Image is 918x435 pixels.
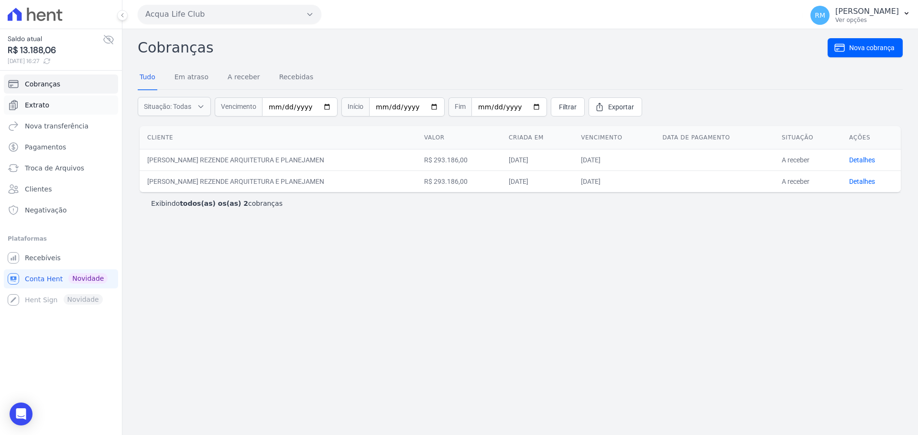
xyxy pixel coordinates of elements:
[803,2,918,29] button: RM [PERSON_NAME] Ver opções
[589,97,642,117] a: Exportar
[25,100,49,110] span: Extrato
[25,205,67,215] span: Negativação
[573,149,655,170] td: [DATE]
[573,170,655,192] td: [DATE]
[25,163,84,173] span: Troca de Arquivos
[4,159,118,178] a: Troca de Arquivos
[25,121,88,131] span: Nova transferência
[8,74,114,309] nav: Sidebar
[608,102,634,112] span: Exportar
[828,38,903,57] a: Nova cobrança
[416,170,501,192] td: R$ 293.186,00
[448,97,471,117] span: Fim
[501,170,573,192] td: [DATE]
[173,65,210,90] a: Em atraso
[4,248,118,267] a: Recebíveis
[835,16,899,24] p: Ver opções
[573,126,655,149] th: Vencimento
[226,65,262,90] a: A receber
[180,200,248,207] b: todos(as) os(as) 2
[416,126,501,149] th: Valor
[8,44,103,57] span: R$ 13.188,06
[140,126,416,149] th: Cliente
[8,57,103,65] span: [DATE] 16:27
[8,233,114,244] div: Plataformas
[25,184,52,194] span: Clientes
[849,178,875,185] a: Detalhes
[655,126,775,149] th: Data de pagamento
[4,269,118,288] a: Conta Hent Novidade
[551,97,585,117] a: Filtrar
[138,37,828,58] h2: Cobranças
[4,180,118,199] a: Clientes
[849,156,875,164] a: Detalhes
[277,65,316,90] a: Recebidas
[4,95,118,115] a: Extrato
[144,102,191,111] span: Situação: Todas
[835,7,899,16] p: [PERSON_NAME]
[559,102,577,112] span: Filtrar
[8,34,103,44] span: Saldo atual
[4,138,118,157] a: Pagamentos
[341,97,369,117] span: Início
[215,97,262,117] span: Vencimento
[25,274,63,284] span: Conta Hent
[774,170,841,192] td: A receber
[774,149,841,170] td: A receber
[25,142,66,152] span: Pagamentos
[138,65,157,90] a: Tudo
[815,12,825,19] span: RM
[138,97,211,116] button: Situação: Todas
[151,199,283,208] p: Exibindo cobranças
[501,126,573,149] th: Criada em
[138,5,321,24] button: Acqua Life Club
[416,149,501,170] td: R$ 293.186,00
[25,79,60,89] span: Cobranças
[140,170,416,192] td: [PERSON_NAME] REZENDE ARQUITETURA E PLANEJAMEN
[774,126,841,149] th: Situação
[4,117,118,136] a: Nova transferência
[4,201,118,220] a: Negativação
[4,74,118,94] a: Cobranças
[25,253,61,263] span: Recebíveis
[140,149,416,170] td: [PERSON_NAME] REZENDE ARQUITETURA E PLANEJAMEN
[849,43,895,53] span: Nova cobrança
[501,149,573,170] td: [DATE]
[10,403,33,425] div: Open Intercom Messenger
[841,126,901,149] th: Ações
[68,273,108,284] span: Novidade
